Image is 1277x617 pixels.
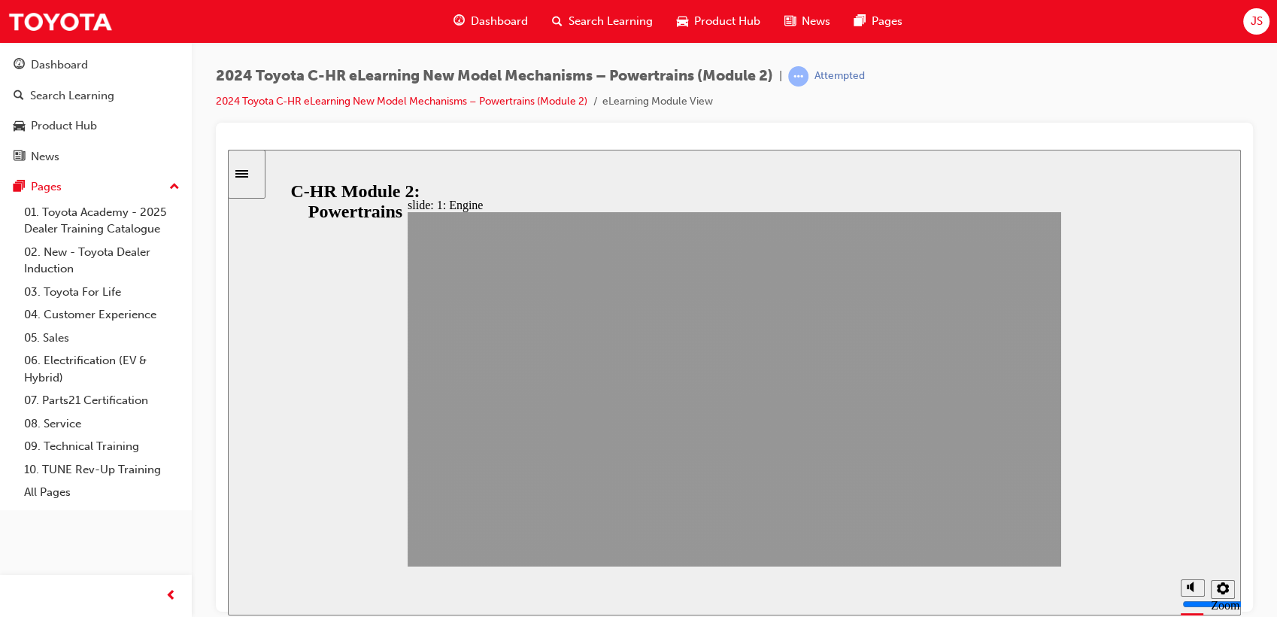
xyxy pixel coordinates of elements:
a: 03. Toyota For Life [18,281,186,304]
button: Mute (Ctrl+Alt+M) [953,430,977,447]
span: news-icon [784,12,796,31]
button: Pages [6,173,186,201]
span: search-icon [552,12,563,31]
li: eLearning Module View [602,93,713,111]
a: Search Learning [6,82,186,110]
a: 10. TUNE Rev-Up Training [18,458,186,482]
span: pages-icon [854,12,866,31]
span: car-icon [14,120,25,133]
div: Dashboard [31,56,88,74]
button: JS [1243,8,1269,35]
div: News [31,148,59,166]
a: 08. Service [18,412,186,436]
a: 07. Parts21 Certification [18,389,186,412]
span: prev-icon [165,587,177,606]
div: Pages [31,178,62,196]
a: 04. Customer Experience [18,303,186,327]
span: News [802,13,830,30]
div: misc controls [945,417,1006,466]
button: Settings [983,430,1007,449]
span: pages-icon [14,181,25,194]
a: 06. Electrification (EV & Hybrid) [18,349,186,389]
span: Pages [872,13,902,30]
a: 02. New - Toyota Dealer Induction [18,241,186,281]
span: news-icon [14,150,25,164]
span: learningRecordVerb_ATTEMPT-icon [788,66,808,87]
a: guage-iconDashboard [441,6,540,37]
img: Trak [8,5,113,38]
a: 01. Toyota Academy - 2025 Dealer Training Catalogue [18,201,186,241]
span: Dashboard [471,13,528,30]
span: 2024 Toyota C-HR eLearning New Model Mechanisms – Powertrains (Module 2) [216,68,773,85]
a: News [6,143,186,171]
a: news-iconNews [772,6,842,37]
button: DashboardSearch LearningProduct HubNews [6,48,186,173]
a: car-iconProduct Hub [665,6,772,37]
span: guage-icon [14,59,25,72]
a: 2024 Toyota C-HR eLearning New Model Mechanisms – Powertrains (Module 2) [216,95,587,108]
div: Product Hub [31,117,97,135]
a: Dashboard [6,51,186,79]
span: up-icon [169,178,180,197]
div: Search Learning [30,87,114,105]
span: search-icon [14,90,24,103]
input: volume [954,448,1051,460]
label: Zoom to fit [983,449,1012,489]
span: JS [1250,13,1262,30]
a: search-iconSearch Learning [540,6,665,37]
span: Search Learning [569,13,653,30]
a: pages-iconPages [842,6,915,37]
span: Product Hub [694,13,760,30]
a: Product Hub [6,112,186,140]
span: car-icon [677,12,688,31]
div: Attempted [814,69,865,84]
a: 09. Technical Training [18,435,186,458]
span: guage-icon [453,12,465,31]
span: | [779,68,782,85]
a: All Pages [18,481,186,504]
a: 05. Sales [18,327,186,350]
